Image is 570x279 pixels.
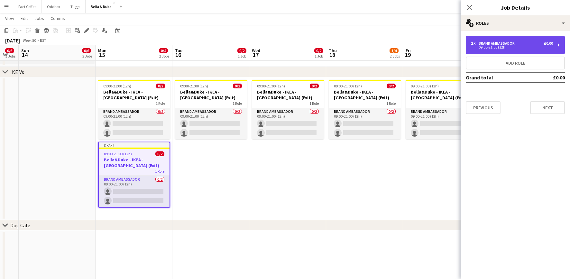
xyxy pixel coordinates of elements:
[21,48,29,53] span: Sun
[159,54,169,59] div: 2 Jobs
[13,0,42,13] button: Pact Coffee
[466,57,565,69] button: Add role
[155,169,164,174] span: 1 Role
[42,0,65,13] button: Oddbox
[233,84,242,88] span: 0/2
[98,108,170,139] app-card-role: Brand Ambassador0/209:00-21:00 (12h)
[329,48,337,53] span: Thu
[34,15,44,21] span: Jobs
[21,38,37,43] span: Week 50
[406,108,478,139] app-card-role: Brand Ambassador0/209:00-21:00 (12h)
[98,80,170,139] app-job-card: 09:00-21:00 (12h)0/2Bella&Duke - IKEA - [GEOGRAPHIC_DATA] (Exit)1 RoleBrand Ambassador0/209:00-21...
[175,108,247,139] app-card-role: Brand Ambassador0/209:00-21:00 (12h)
[103,84,131,88] span: 09:00-21:00 (12h)
[461,3,570,12] h3: Job Details
[98,89,170,101] h3: Bella&Duke - IKEA - [GEOGRAPHIC_DATA] (Exit)
[18,14,31,22] a: Edit
[479,41,517,46] div: Brand Ambassador
[5,54,15,59] div: 3 Jobs
[386,101,396,106] span: 1 Role
[257,84,285,88] span: 09:00-21:00 (12h)
[252,108,324,139] app-card-role: Brand Ambassador0/209:00-21:00 (12h)
[159,48,168,53] span: 0/4
[309,101,319,106] span: 1 Role
[5,37,20,44] div: [DATE]
[99,157,170,168] h3: Bella&Duke - IKEA - [GEOGRAPHIC_DATA] (Exit)
[471,41,479,46] div: 2 x
[10,222,30,229] div: Dog Cafe
[21,15,28,21] span: Edit
[329,80,401,139] app-job-card: 09:00-21:00 (12h)0/2Bella&Duke - IKEA - [GEOGRAPHIC_DATA] (Exit)1 RoleBrand Ambassador0/209:00-21...
[175,89,247,101] h3: Bella&Duke - IKEA - [GEOGRAPHIC_DATA] (Exit)
[315,54,323,59] div: 1 Job
[86,0,117,13] button: Bella & Duke
[530,101,565,114] button: Next
[98,142,170,208] app-job-card: Draft09:00-21:00 (12h)0/2Bella&Duke - IKEA - [GEOGRAPHIC_DATA] (Exit)1 RoleBrand Ambassador0/209:...
[5,48,14,53] span: 0/6
[82,48,91,53] span: 0/6
[156,84,165,88] span: 0/2
[406,89,478,101] h3: Bella&Duke - IKEA - [GEOGRAPHIC_DATA] (Exit)
[99,176,170,207] app-card-role: Brand Ambassador0/209:00-21:00 (12h)
[390,48,399,53] span: 1/4
[10,69,24,75] div: IKEA's
[65,0,86,13] button: Tuggs
[544,41,553,46] div: £0.00
[328,51,337,59] span: 18
[310,84,319,88] span: 0/2
[98,48,106,53] span: Mon
[251,51,260,59] span: 17
[329,108,401,139] app-card-role: Brand Ambassador0/209:00-21:00 (12h)
[466,72,534,83] td: Grand total
[252,80,324,139] app-job-card: 09:00-21:00 (12h)0/2Bella&Duke - IKEA - [GEOGRAPHIC_DATA] (Exit)1 RoleBrand Ambassador0/209:00-21...
[174,51,182,59] span: 16
[155,151,164,156] span: 0/2
[156,101,165,106] span: 1 Role
[82,54,92,59] div: 3 Jobs
[20,51,29,59] span: 14
[252,48,260,53] span: Wed
[48,14,68,22] a: Comms
[97,51,106,59] span: 15
[406,48,411,53] span: Fri
[104,151,132,156] span: 09:00-21:00 (12h)
[406,80,478,139] app-job-card: 09:00-21:00 (12h)0/2Bella&Duke - IKEA - [GEOGRAPHIC_DATA] (Exit)1 RoleBrand Ambassador0/209:00-21...
[233,101,242,106] span: 1 Role
[51,15,65,21] span: Comms
[237,48,246,53] span: 0/2
[99,142,170,148] div: Draft
[387,84,396,88] span: 0/2
[180,84,208,88] span: 09:00-21:00 (12h)
[461,15,570,31] div: Roles
[329,89,401,101] h3: Bella&Duke - IKEA - [GEOGRAPHIC_DATA] (Exit)
[3,14,17,22] a: View
[40,38,46,43] div: BST
[32,14,47,22] a: Jobs
[534,72,565,83] td: £0.00
[175,80,247,139] app-job-card: 09:00-21:00 (12h)0/2Bella&Duke - IKEA - [GEOGRAPHIC_DATA] (Exit)1 RoleBrand Ambassador0/209:00-21...
[334,84,362,88] span: 09:00-21:00 (12h)
[471,46,553,49] div: 09:00-21:00 (12h)
[411,84,439,88] span: 09:00-21:00 (12h)
[390,54,400,59] div: 2 Jobs
[238,54,246,59] div: 1 Job
[252,89,324,101] h3: Bella&Duke - IKEA - [GEOGRAPHIC_DATA] (Exit)
[175,48,182,53] span: Tue
[466,101,501,114] button: Previous
[405,51,411,59] span: 19
[5,15,14,21] span: View
[314,48,323,53] span: 0/2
